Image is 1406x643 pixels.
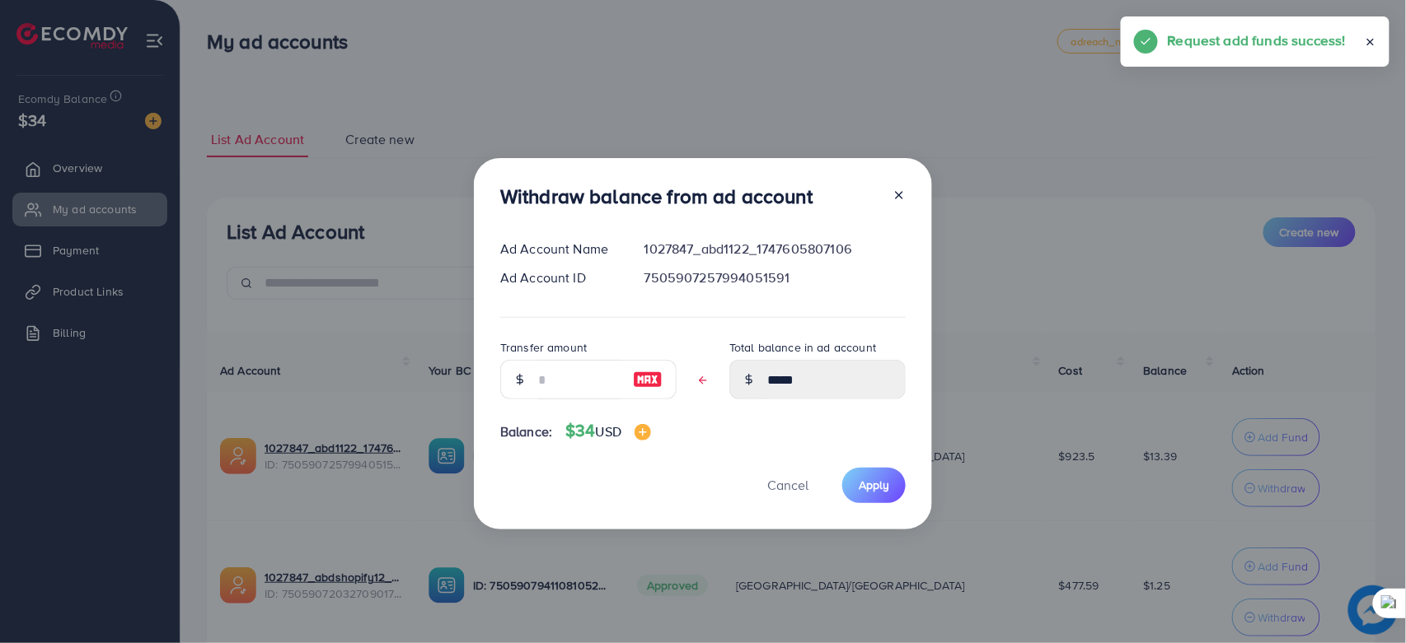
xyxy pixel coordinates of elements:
[631,268,919,287] div: 7505907257994051591
[565,421,651,441] h4: $34
[500,339,587,356] label: Transfer amount
[500,184,813,208] h3: Withdraw balance from ad account
[842,468,906,503] button: Apply
[1168,30,1346,51] h5: Request add funds success!
[767,476,808,494] span: Cancel
[859,477,889,493] span: Apply
[631,240,919,259] div: 1027847_abd1122_1747605807106
[747,468,829,503] button: Cancel
[487,268,631,287] div: Ad Account ID
[596,422,621,440] span: USD
[635,424,651,440] img: image
[633,370,663,389] img: image
[500,422,552,441] span: Balance:
[729,339,876,356] label: Total balance in ad account
[487,240,631,259] div: Ad Account Name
